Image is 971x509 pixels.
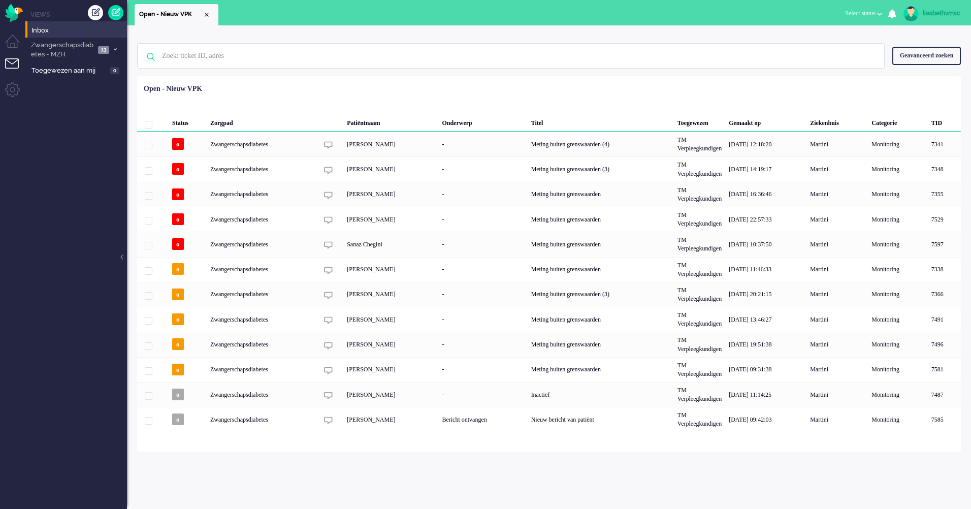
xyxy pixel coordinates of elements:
div: - [438,307,527,332]
div: 7341 [928,132,961,156]
div: 7496 [928,332,961,357]
div: [DATE] 11:14:25 [725,382,806,407]
input: Zoek: ticket ID, adres [154,44,870,68]
span: o [172,289,184,300]
div: 7338 [137,257,961,282]
div: Meting buiten grenswaarden (3) [528,156,674,181]
div: [PERSON_NAME] [343,282,438,307]
div: - [438,382,527,407]
div: Geavanceerd zoeken [892,47,961,65]
div: 7487 [928,382,961,407]
div: 7585 [928,407,961,432]
div: Patiëntnaam [343,111,438,132]
div: [DATE] 19:51:38 [725,332,806,357]
div: Zwangerschapsdiabetes [207,382,318,407]
span: o [172,238,184,250]
div: [PERSON_NAME] [343,207,438,232]
div: 7491 [137,307,961,332]
div: Zwangerschapsdiabetes [207,282,318,307]
span: o [172,213,184,225]
div: Martini [806,232,868,257]
li: Views [30,10,127,19]
div: Monitoring [868,357,928,382]
div: TM Verpleegkundigen [674,132,725,156]
div: - [438,332,527,357]
div: Creëer ticket [88,5,103,20]
span: Select status [845,10,876,17]
div: - [438,257,527,282]
div: 7348 [137,156,961,181]
span: o [172,338,184,350]
div: 7529 [137,207,961,232]
div: Martini [806,282,868,307]
div: TM Verpleegkundigen [674,307,725,332]
div: 7355 [928,182,961,207]
div: Zwangerschapsdiabetes [207,407,318,432]
div: Meting buiten grenswaarden [528,207,674,232]
div: Meting buiten grenswaarden [528,357,674,382]
div: Monitoring [868,257,928,282]
div: Monitoring [868,156,928,181]
span: Open - Nieuw VPK [139,10,203,19]
div: TM Verpleegkundigen [674,382,725,407]
div: Martini [806,407,868,432]
div: Martini [806,257,868,282]
div: TM Verpleegkundigen [674,332,725,357]
span: Zwangerschapsdiabetes - MZH [29,41,95,59]
div: TID [928,111,961,132]
div: Categorie [868,111,928,132]
div: Gemaakt op [725,111,806,132]
div: TM Verpleegkundigen [674,182,725,207]
div: Zwangerschapsdiabetes [207,332,318,357]
div: Martini [806,357,868,382]
div: Monitoring [868,182,928,207]
div: Meting buiten grenswaarden [528,232,674,257]
span: Toegewezen aan mij [31,66,107,76]
div: [DATE] 09:31:38 [725,357,806,382]
span: o [172,313,184,325]
li: Select status [839,3,888,25]
div: Status [169,111,207,132]
div: Close tab [203,11,211,19]
div: [PERSON_NAME] [343,182,438,207]
div: Meting buiten grenswaarden [528,182,674,207]
img: ic_chat_grey.svg [324,166,333,175]
div: Zwangerschapsdiabetes [207,357,318,382]
div: 7529 [928,207,961,232]
div: TM Verpleegkundigen [674,257,725,282]
span: o [172,389,184,400]
div: - [438,282,527,307]
div: Monitoring [868,282,928,307]
div: [PERSON_NAME] [343,257,438,282]
div: - [438,207,527,232]
div: - [438,132,527,156]
div: Sanaz Chegini [343,232,438,257]
li: Tickets menu [5,58,28,81]
span: o [172,413,184,425]
img: ic_chat_grey.svg [324,316,333,325]
img: ic_chat_grey.svg [324,216,333,225]
div: [DATE] 09:42:03 [725,407,806,432]
div: TM Verpleegkundigen [674,357,725,382]
div: - [438,357,527,382]
div: Toegewezen [674,111,725,132]
div: [DATE] 20:21:15 [725,282,806,307]
div: Onderwerp [438,111,527,132]
div: Inactief [528,382,674,407]
div: 7491 [928,307,961,332]
div: 7355 [137,182,961,207]
span: o [172,364,184,375]
div: 7338 [928,257,961,282]
div: [DATE] 11:46:33 [725,257,806,282]
div: Open - Nieuw VPK [144,84,202,94]
img: ic_chat_grey.svg [324,416,333,425]
div: Martini [806,132,868,156]
img: ic_chat_grey.svg [324,241,333,249]
div: 7366 [137,282,961,307]
div: Meting buiten grenswaarden [528,257,674,282]
div: 7581 [928,357,961,382]
div: [PERSON_NAME] [343,382,438,407]
span: o [172,188,184,200]
div: 7597 [137,232,961,257]
div: [DATE] 14:19:17 [725,156,806,181]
